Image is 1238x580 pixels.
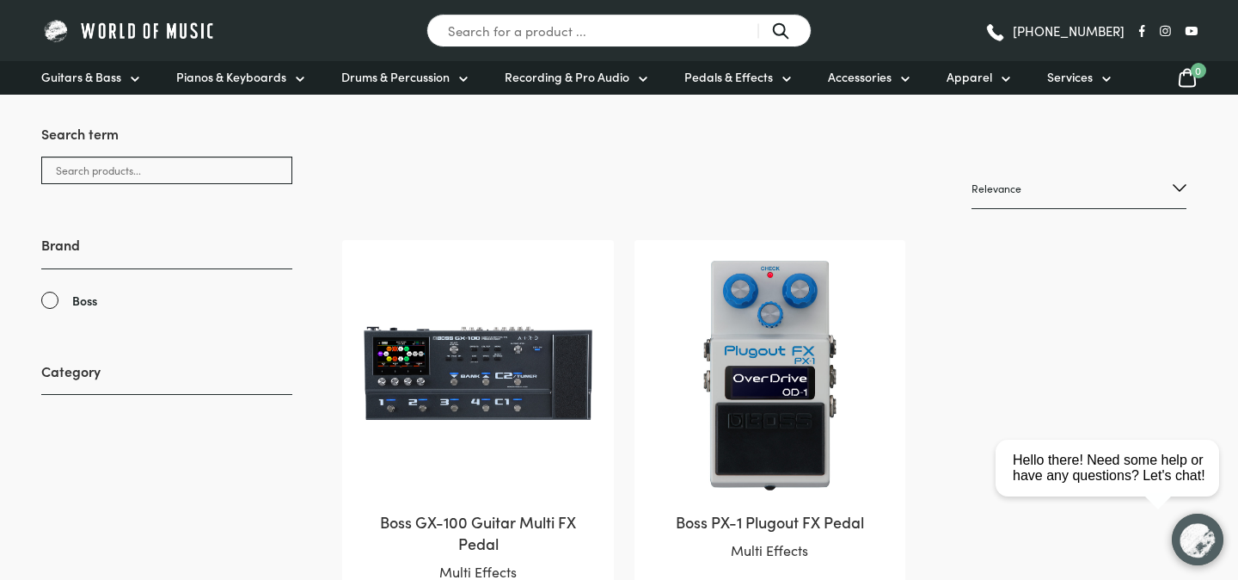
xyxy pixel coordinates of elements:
img: BOSS GX-100 Guitar Multi FX Pedal Front [359,257,596,494]
h2: Boss GX-100 Guitar Multi FX Pedal [359,511,596,554]
span: Apparel [947,68,992,86]
h3: Category [41,361,292,395]
h2: Boss PX-1 Plugout FX Pedal [652,511,888,533]
span: Recording & Pro Audio [505,68,629,86]
div: Brand [41,235,292,310]
select: Shop order [971,169,1186,209]
span: Pedals & Effects [684,68,773,86]
span: Services [1047,68,1093,86]
input: Search for a product ... [426,14,812,47]
h3: Search term [41,124,292,157]
img: World of Music [41,17,218,44]
iframe: Chat with our support team [989,391,1238,580]
p: Multi Effects [652,540,888,562]
span: Accessories [828,68,892,86]
img: Boss PX-1 Plugout FX front view [652,257,888,494]
span: Guitars & Bass [41,68,121,86]
a: Boss [41,291,292,311]
span: [PHONE_NUMBER] [1013,24,1125,37]
span: Pianos & Keyboards [176,68,286,86]
span: 0 [1191,63,1206,78]
span: Drums & Percussion [341,68,450,86]
h3: Brand [41,235,292,268]
a: [PHONE_NUMBER] [984,18,1125,44]
span: Boss [72,291,97,311]
input: Search products... [41,157,292,184]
